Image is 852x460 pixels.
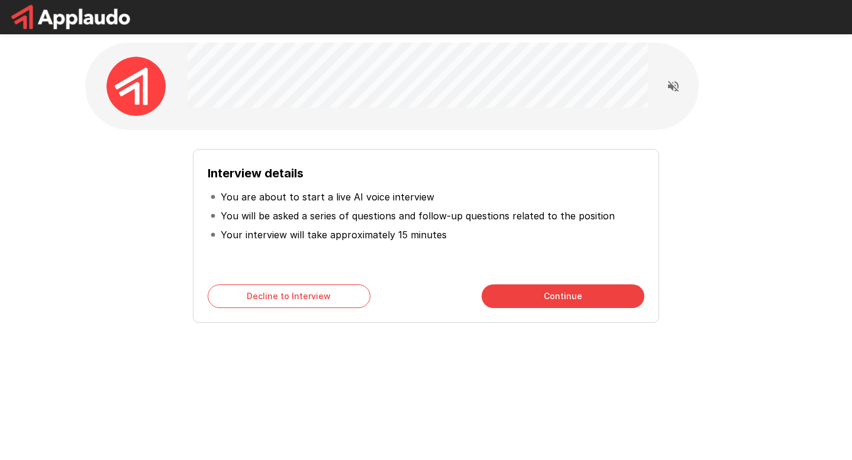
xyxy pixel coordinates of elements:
b: Interview details [208,166,304,180]
p: You are about to start a live AI voice interview [221,190,434,204]
button: Continue [482,284,644,308]
p: You will be asked a series of questions and follow-up questions related to the position [221,209,615,223]
button: Read questions aloud [661,74,685,98]
button: Decline to Interview [208,284,370,308]
p: Your interview will take approximately 15 minutes [221,228,447,242]
img: applaudo_avatar.png [106,57,166,116]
